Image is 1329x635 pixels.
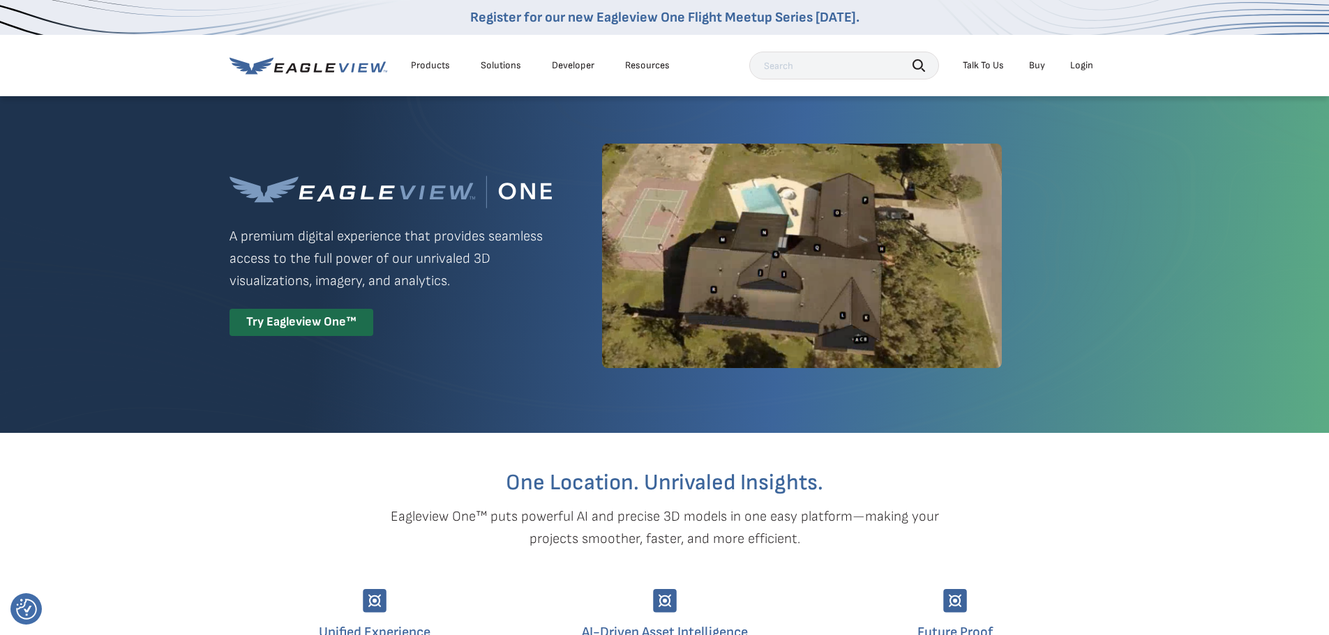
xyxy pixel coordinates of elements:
[230,176,552,208] img: Eagleview One™
[963,59,1004,72] div: Talk To Us
[366,505,963,550] p: Eagleview One™ puts powerful AI and precise 3D models in one easy platform—making your projects s...
[1070,59,1093,72] div: Login
[240,472,1090,494] h2: One Location. Unrivaled Insights.
[230,309,373,336] div: Try Eagleview One™
[363,589,386,613] img: Group-9744.svg
[1029,59,1045,72] a: Buy
[16,599,37,620] img: Revisit consent button
[16,599,37,620] button: Consent Preferences
[552,59,594,72] a: Developer
[625,59,670,72] div: Resources
[481,59,521,72] div: Solutions
[411,59,450,72] div: Products
[653,589,677,613] img: Group-9744.svg
[943,589,967,613] img: Group-9744.svg
[470,9,859,26] a: Register for our new Eagleview One Flight Meetup Series [DATE].
[230,225,552,292] p: A premium digital experience that provides seamless access to the full power of our unrivaled 3D ...
[749,52,939,79] input: Search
